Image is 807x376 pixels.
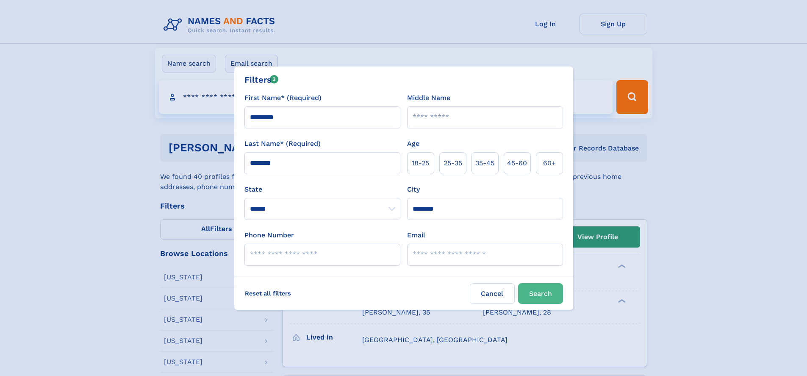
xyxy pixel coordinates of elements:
label: Cancel [470,283,515,304]
div: Filters [244,73,279,86]
label: Email [407,230,425,240]
label: Age [407,139,419,149]
span: 25‑35 [444,158,462,168]
label: First Name* (Required) [244,93,322,103]
span: 18‑25 [412,158,429,168]
label: Reset all filters [239,283,297,304]
label: State [244,184,400,195]
span: 60+ [543,158,556,168]
button: Search [518,283,563,304]
label: City [407,184,420,195]
label: Last Name* (Required) [244,139,321,149]
span: 45‑60 [507,158,527,168]
label: Phone Number [244,230,294,240]
label: Middle Name [407,93,450,103]
span: 35‑45 [475,158,494,168]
